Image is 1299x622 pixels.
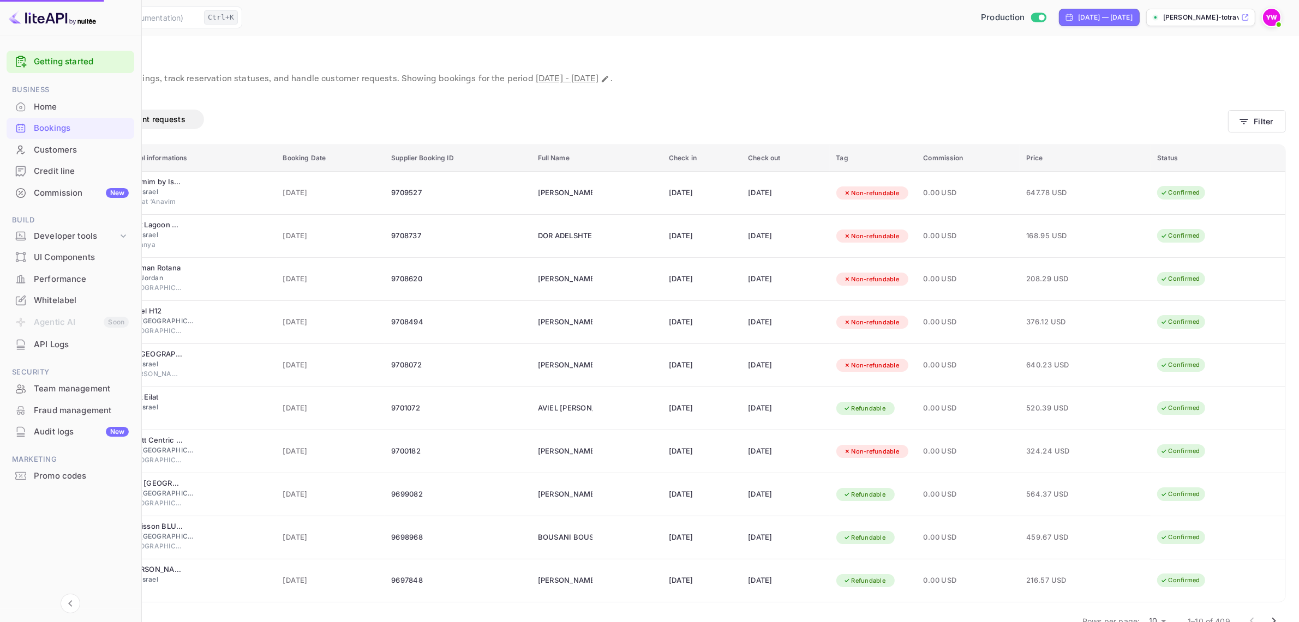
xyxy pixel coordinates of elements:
[106,427,129,437] div: New
[1026,230,1081,242] span: 168.95 USD
[7,183,134,203] a: CommissionNew
[748,227,823,245] div: [DATE]
[748,270,823,288] div: [DATE]
[7,421,134,443] div: Audit logsNew
[1078,13,1133,22] div: [DATE] — [DATE]
[140,273,195,283] span: Jordan
[924,187,1014,199] span: 0.00 USD
[140,359,195,369] span: Israel
[283,273,379,285] span: [DATE]
[391,400,524,417] div: 9701072
[7,400,134,420] a: Fraud management
[140,575,195,584] span: Israel
[669,227,735,245] div: [DATE]
[1153,530,1207,544] div: Confirmed
[391,184,524,202] div: 9709527
[669,184,735,202] div: [DATE]
[7,290,134,310] a: Whitelabel
[924,575,1014,587] span: 0.00 USD
[538,184,592,202] div: ALEXANDER LEYZER
[128,435,183,446] div: Hyatt Centric San Salvador
[13,110,1228,129] div: account-settings tabs
[140,402,195,412] span: Israel
[34,56,129,68] a: Getting started
[140,230,195,240] span: Israel
[34,383,129,395] div: Team management
[34,273,129,286] div: Performance
[748,400,823,417] div: [DATE]
[140,445,195,455] span: [GEOGRAPHIC_DATA]
[140,532,195,541] span: [GEOGRAPHIC_DATA]
[748,357,823,374] div: [DATE]
[1026,316,1081,328] span: 376.12 USD
[7,247,134,268] div: UI Components
[836,574,893,588] div: Refundable
[34,426,129,438] div: Audit logs
[538,572,592,589] div: LEA BRASLAVSKAYA
[1163,13,1239,22] p: [PERSON_NAME]-totravel...
[391,443,524,460] div: 9700182
[538,313,592,331] div: HUSEIN ZAYOUD
[1153,444,1207,458] div: Confirmed
[7,96,134,118] div: Home
[283,532,379,544] span: [DATE]
[7,400,134,421] div: Fraud management
[7,140,134,160] a: Customers
[1026,575,1081,587] span: 216.57 USD
[7,96,134,117] a: Home
[748,184,823,202] div: [DATE]
[385,145,531,172] th: Supplier Booking ID
[128,177,183,188] div: Cramim by Isrotel exclusive
[1026,187,1081,199] span: 647.78 USD
[1026,445,1081,457] span: 324.24 USD
[7,84,134,96] span: Business
[13,73,1286,86] p: View and manage all hotel bookings, track reservation statuses, and handle customer requests. Sho...
[924,488,1014,500] span: 0.00 USD
[34,339,129,351] div: API Logs
[140,187,195,197] span: Israel
[128,478,183,489] div: The Mansion Boutique Hotel
[34,251,129,264] div: UI Components
[924,402,1014,414] span: 0.00 USD
[34,230,118,243] div: Developer tools
[34,165,129,178] div: Credit line
[391,357,524,374] div: 9708072
[7,140,134,161] div: Customers
[128,369,183,379] span: [PERSON_NAME]
[538,486,592,503] div: ALEXANDER SHAFIR
[924,273,1014,285] span: 0.00 USD
[748,572,823,589] div: [DATE]
[277,145,385,172] th: Booking Date
[836,273,907,286] div: Non-refundable
[1153,401,1207,415] div: Confirmed
[538,400,592,417] div: AVIEL NISIM KARBY
[669,486,735,503] div: [DATE]
[391,572,524,589] div: 9697848
[34,122,129,135] div: Bookings
[1153,186,1207,200] div: Confirmed
[669,443,735,460] div: [DATE]
[34,144,129,156] div: Customers
[34,101,129,113] div: Home
[128,455,183,465] span: [GEOGRAPHIC_DATA]
[836,402,893,415] div: Refundable
[128,541,183,551] span: [GEOGRAPHIC_DATA]
[7,214,134,226] span: Build
[1153,573,1207,587] div: Confirmed
[924,359,1014,371] span: 0.00 USD
[204,10,238,25] div: Ctrl+K
[741,145,829,172] th: Check out
[1153,229,1207,243] div: Confirmed
[105,114,185,124] span: Amendment requests
[1020,145,1151,172] th: Price
[61,594,80,613] button: Collapse navigation
[924,445,1014,457] span: 0.00 USD
[748,443,823,460] div: [DATE]
[748,486,823,503] div: [DATE]
[7,183,134,204] div: CommissionNew
[7,378,134,398] a: Team management
[128,392,183,403] div: Vert Eilat
[669,270,735,288] div: [DATE]
[7,334,134,354] a: API Logs
[538,529,592,546] div: BOUSANI BOUSANI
